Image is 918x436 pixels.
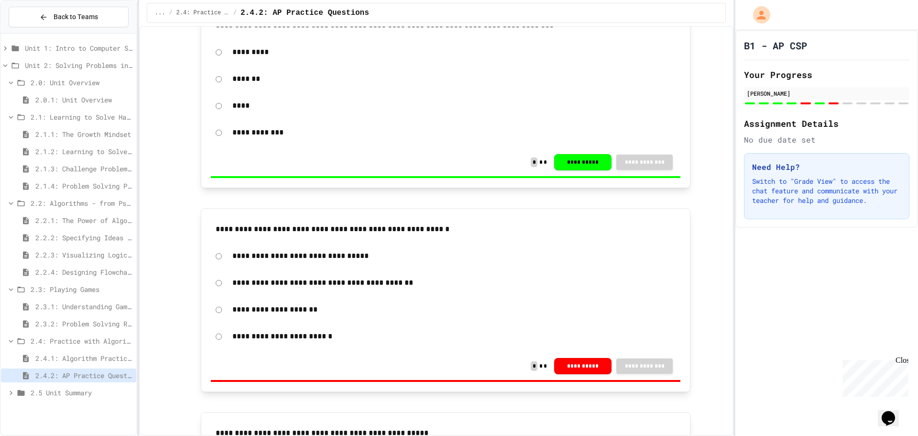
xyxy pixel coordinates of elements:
h2: Your Progress [744,68,909,81]
span: 2.3.1: Understanding Games with Flowcharts [35,302,132,312]
span: 2.3.2: Problem Solving Reflection [35,319,132,329]
div: Chat with us now!Close [4,4,66,61]
h1: B1 - AP CSP [744,39,807,52]
span: 2.1: Learning to Solve Hard Problems [31,112,132,122]
span: / [233,9,237,17]
span: 2.2.3: Visualizing Logic with Flowcharts [35,250,132,260]
span: 2.3: Playing Games [31,284,132,294]
span: 2.2.2: Specifying Ideas with Pseudocode [35,233,132,243]
span: 2.4.2: AP Practice Questions [35,370,132,380]
span: 2.2.1: The Power of Algorithms [35,215,132,225]
span: 2.1.2: Learning to Solve Hard Problems [35,146,132,157]
span: 2.0: Unit Overview [31,78,132,88]
h3: Need Help? [752,161,901,173]
div: No due date set [744,134,909,145]
span: Back to Teams [54,12,98,22]
span: 2.5 Unit Summary [31,388,132,398]
div: [PERSON_NAME] [747,89,907,98]
span: 2.1.3: Challenge Problem - The Bridge [35,164,132,174]
span: 2.4: Practice with Algorithms [176,9,229,17]
span: ... [155,9,165,17]
span: Unit 1: Intro to Computer Science [25,43,132,53]
span: 2.0.1: Unit Overview [35,95,132,105]
div: My Account [743,4,773,26]
iframe: chat widget [878,398,908,426]
span: 2.4: Practice with Algorithms [31,336,132,346]
iframe: chat widget [839,356,908,397]
h2: Assignment Details [744,117,909,130]
span: 2.2.4: Designing Flowcharts [35,267,132,277]
span: 2.1.4: Problem Solving Practice [35,181,132,191]
p: Switch to "Grade View" to access the chat feature and communicate with your teacher for help and ... [752,177,901,205]
span: 2.1.1: The Growth Mindset [35,129,132,139]
span: / [169,9,172,17]
span: 2.2: Algorithms - from Pseudocode to Flowcharts [31,198,132,208]
span: 2.4.1: Algorithm Practice Exercises [35,353,132,363]
span: 2.4.2: AP Practice Questions [240,7,369,19]
span: Unit 2: Solving Problems in Computer Science [25,60,132,70]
